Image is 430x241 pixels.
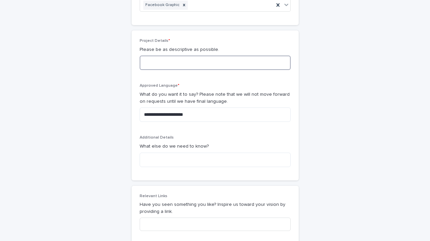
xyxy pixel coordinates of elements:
[140,143,291,150] p: What else do we need to know?
[143,1,180,10] div: Facebook Graphic
[140,136,174,140] span: Additional Details
[140,84,179,88] span: Approved Language
[140,39,170,43] span: Project Details
[140,46,291,53] p: Please be as descriptive as possible.
[140,194,167,198] span: Relevant Links
[140,201,291,215] p: Have you seen something you like? Inspire us toward your vision by providing a link.
[140,91,291,105] p: What do you want it to say? Please note that we will not move forward on requests until we have f...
